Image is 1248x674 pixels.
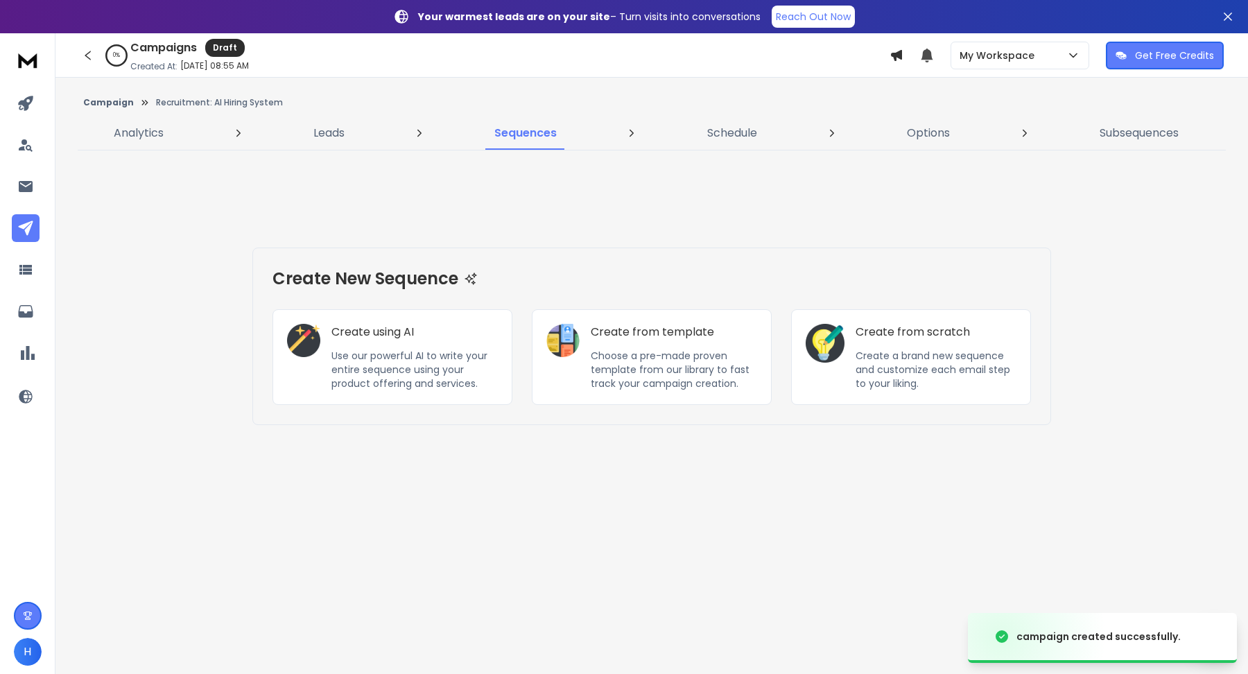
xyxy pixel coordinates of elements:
[772,6,855,28] a: Reach Out Now
[960,49,1040,62] p: My Workspace
[130,40,197,56] h1: Campaigns
[14,47,42,73] img: logo
[105,116,172,150] a: Analytics
[156,97,283,108] p: Recruitment: AI Hiring System
[418,10,610,24] strong: Your warmest leads are on your site
[806,324,844,363] img: Create from scratch
[699,116,765,150] a: Schedule
[1106,42,1224,69] button: Get Free Credits
[205,39,245,57] div: Draft
[1091,116,1187,150] a: Subsequences
[486,116,565,150] a: Sequences
[14,638,42,666] button: H
[591,324,757,340] h1: Create from template
[83,97,134,108] button: Campaign
[287,324,320,357] img: Create using AI
[331,324,498,340] h1: Create using AI
[494,125,557,141] p: Sequences
[1016,630,1181,643] div: campaign created successfully.
[1100,125,1179,141] p: Subsequences
[180,60,249,71] p: [DATE] 08:55 AM
[305,116,353,150] a: Leads
[856,349,1016,390] p: Create a brand new sequence and customize each email step to your liking.
[113,51,120,60] p: 0 %
[272,268,1031,290] h1: Create New Sequence
[856,324,1016,340] h1: Create from scratch
[114,125,164,141] p: Analytics
[1135,49,1214,62] p: Get Free Credits
[130,61,177,72] p: Created At:
[899,116,958,150] a: Options
[313,125,345,141] p: Leads
[418,10,761,24] p: – Turn visits into conversations
[591,349,757,390] p: Choose a pre-made proven template from our library to fast track your campaign creation.
[907,125,950,141] p: Options
[707,125,757,141] p: Schedule
[546,324,580,357] img: Create from template
[331,349,498,390] p: Use our powerful AI to write your entire sequence using your product offering and services.
[776,10,851,24] p: Reach Out Now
